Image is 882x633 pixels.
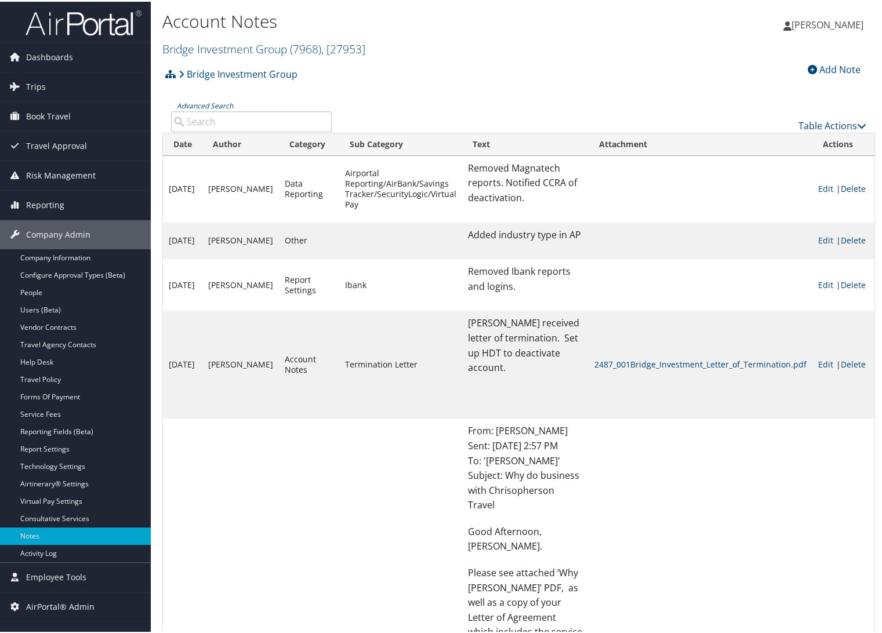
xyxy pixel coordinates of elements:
[841,181,866,192] a: Delete
[279,257,339,309] td: Report Settings
[841,233,866,244] a: Delete
[818,278,833,289] a: Edit
[202,257,279,309] td: [PERSON_NAME]
[26,71,46,100] span: Trips
[26,8,141,35] img: airportal-logo.png
[798,118,866,130] a: Table Actions
[202,154,279,221] td: [PERSON_NAME]
[321,39,365,55] span: , [ 27953 ]
[163,154,202,221] td: [DATE]
[26,130,87,159] span: Travel Approval
[468,422,583,511] p: From: [PERSON_NAME] Sent: [DATE] 2:57 PM To: '[PERSON_NAME]' Subject: Why do business with Chriso...
[202,132,279,154] th: Author
[812,309,874,417] td: |
[812,257,874,309] td: |
[279,132,339,154] th: Category: activate to sort column ascending
[783,6,875,41] a: [PERSON_NAME]
[202,221,279,258] td: [PERSON_NAME]
[462,132,589,154] th: Text: activate to sort column ascending
[26,100,71,129] span: Book Travel
[163,132,202,154] th: Date: activate to sort column ascending
[202,309,279,417] td: [PERSON_NAME]
[163,309,202,417] td: [DATE]
[163,221,202,258] td: [DATE]
[818,233,833,244] a: Edit
[177,99,233,109] a: Advanced Search
[26,219,90,248] span: Company Admin
[179,61,297,84] a: Bridge Investment Group
[841,278,866,289] a: Delete
[468,314,583,373] p: [PERSON_NAME] received letter of termination. Set up HDT to deactivate account.
[26,41,73,70] span: Dashboards
[812,154,874,221] td: |
[279,221,339,258] td: Other
[279,154,339,221] td: Data Reporting
[468,263,583,292] p: Removed Ibank reports and logins.
[26,591,95,620] span: AirPortal® Admin
[339,132,462,154] th: Sub Category: activate to sort column ascending
[26,561,86,590] span: Employee Tools
[792,17,863,30] span: [PERSON_NAME]
[163,257,202,309] td: [DATE]
[339,154,462,221] td: Airportal Reporting/AirBank/Savings Tracker/SecurityLogic/Virtual Pay
[26,189,64,218] span: Reporting
[841,357,866,368] a: Delete
[339,309,462,417] td: Termination Letter
[802,61,866,75] div: Add Note
[26,159,96,188] span: Risk Management
[279,309,339,417] td: Account Notes
[589,132,812,154] th: Attachment: activate to sort column ascending
[468,523,583,552] p: Good Afternoon, [PERSON_NAME].
[162,8,637,32] h1: Account Notes
[594,357,807,368] a: 2487_001Bridge_Investment_Letter_of_Termination.pdf
[468,226,583,241] p: Added industry type in AP
[339,257,462,309] td: Ibank
[812,132,874,154] th: Actions
[171,110,332,130] input: Advanced Search
[162,39,365,55] a: Bridge Investment Group
[290,39,321,55] span: ( 7968 )
[812,221,874,258] td: |
[818,357,833,368] a: Edit
[818,181,833,192] a: Edit
[468,159,583,204] p: Removed Magnatech reports. Notified CCRA of deactivation.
